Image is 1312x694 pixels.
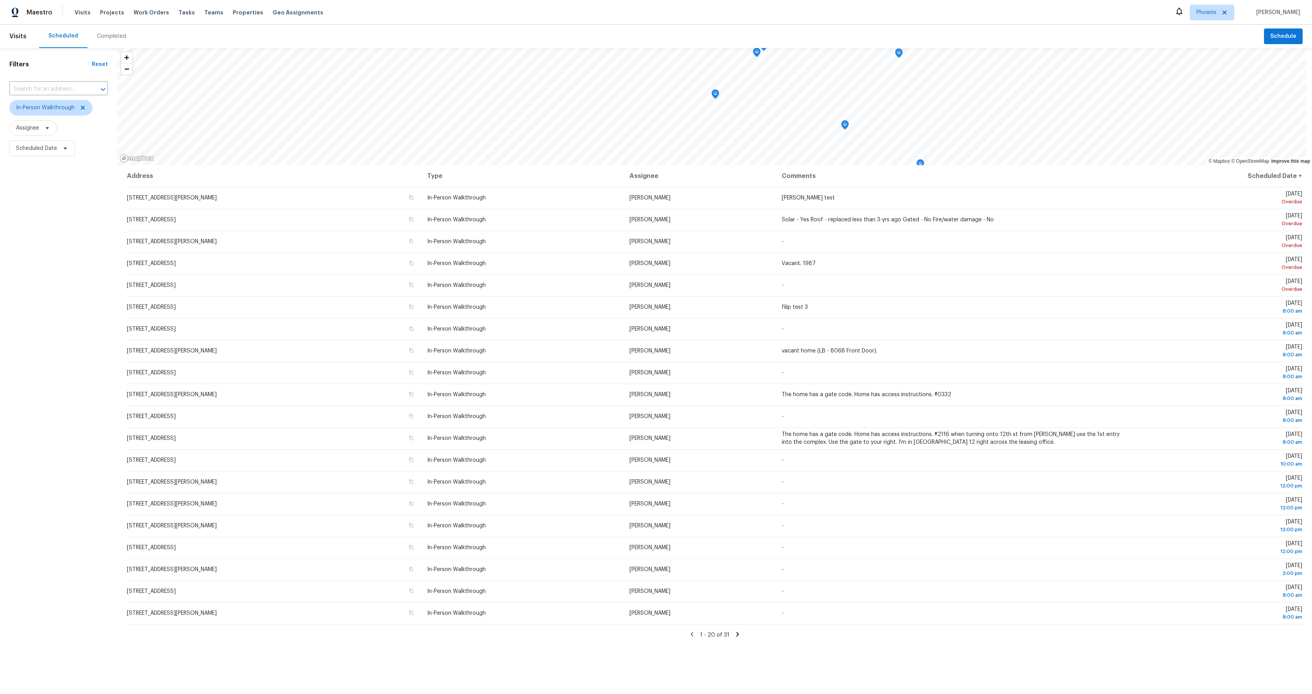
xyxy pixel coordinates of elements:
button: Copy Address [408,369,415,376]
h1: Filters [9,61,92,68]
span: In-Person Walkthrough [427,567,486,572]
button: Copy Address [408,587,415,594]
span: In-Person Walkthrough [427,501,486,507]
span: The home has a gate code. Home has access instructions. #0332 [782,392,951,397]
canvas: Map [117,48,1306,165]
button: Copy Address [408,303,415,310]
button: Copy Address [408,216,415,223]
span: Zoom out [121,64,132,75]
span: [DATE] [1134,432,1302,446]
span: - [782,283,784,288]
span: [DATE] [1134,257,1302,271]
span: Visits [75,9,91,16]
span: [PERSON_NAME] [629,392,670,397]
span: [DATE] [1134,585,1302,599]
span: [PERSON_NAME] [629,567,670,572]
span: [DATE] [1134,301,1302,315]
button: Schedule [1264,28,1303,44]
span: vacant home (LB - 8068 Front Door). [782,348,877,354]
span: [PERSON_NAME] [629,370,670,375]
span: [STREET_ADDRESS] [127,304,176,310]
span: Maestro [27,9,52,16]
th: Assignee [623,165,775,187]
button: Copy Address [408,238,415,245]
span: [PERSON_NAME] [1253,9,1300,16]
span: [PERSON_NAME] [629,589,670,594]
button: Copy Address [408,391,415,398]
span: [PERSON_NAME] [629,239,670,244]
span: [STREET_ADDRESS][PERSON_NAME] [127,567,217,572]
span: - [782,239,784,244]
input: Search for an address... [9,83,86,95]
a: Mapbox [1209,158,1230,164]
th: Comments [775,165,1128,187]
div: Reset [92,61,108,68]
span: [STREET_ADDRESS][PERSON_NAME] [127,195,217,201]
span: - [782,589,784,594]
span: [DATE] [1134,388,1302,402]
span: In-Person Walkthrough [427,392,486,397]
span: Solar - Yes Roof - replaced less than 3-yrs ago Gated - No Fire/water damage - No [782,217,994,222]
button: Copy Address [408,194,415,201]
span: [DATE] [1134,279,1302,293]
span: [PERSON_NAME] [629,501,670,507]
span: - [782,501,784,507]
span: Work Orders [134,9,169,16]
span: [DATE] [1134,366,1302,381]
div: Map marker [916,159,924,171]
span: [DATE] [1134,541,1302,555]
span: [STREET_ADDRESS][PERSON_NAME] [127,348,217,354]
div: Overdue [1134,263,1302,271]
span: In-Person Walkthrough [427,283,486,288]
span: In-Person Walkthrough [427,370,486,375]
span: In-Person Walkthrough [427,261,486,266]
span: [STREET_ADDRESS][PERSON_NAME] [127,392,217,397]
button: Open [98,84,109,95]
span: In-Person Walkthrough [427,523,486,529]
span: In-Person Walkthrough [427,610,486,616]
span: [DATE] [1134,607,1302,621]
span: [PERSON_NAME] [629,523,670,529]
span: Visits [9,28,27,45]
span: Scheduled Date [16,144,57,152]
div: 8:00 am [1134,438,1302,446]
span: - [782,370,784,375]
button: Copy Address [408,566,415,573]
div: Scheduled [48,32,78,40]
span: [STREET_ADDRESS][PERSON_NAME] [127,239,217,244]
span: In-Person Walkthrough [427,239,486,244]
span: [STREET_ADDRESS][PERSON_NAME] [127,501,217,507]
button: Copy Address [408,434,415,441]
span: [DATE] [1134,519,1302,534]
div: 2:00 pm [1134,569,1302,577]
div: Map marker [753,48,761,60]
span: In-Person Walkthrough [16,104,75,112]
span: [STREET_ADDRESS][PERSON_NAME] [127,479,217,485]
span: [PERSON_NAME] [629,326,670,332]
div: 8:00 am [1134,395,1302,402]
th: Scheduled Date ↑ [1128,165,1303,187]
span: In-Person Walkthrough [427,436,486,441]
button: Zoom in [121,52,132,63]
span: [PERSON_NAME] [629,545,670,550]
span: [PERSON_NAME] [629,414,670,419]
span: [STREET_ADDRESS][PERSON_NAME] [127,610,217,616]
span: [STREET_ADDRESS] [127,589,176,594]
span: In-Person Walkthrough [427,304,486,310]
span: [DATE] [1134,454,1302,468]
div: 12:00 pm [1134,482,1302,490]
button: Zoom out [121,63,132,75]
span: [PERSON_NAME] [629,261,670,266]
span: [PERSON_NAME] test [782,195,835,201]
span: In-Person Walkthrough [427,348,486,354]
button: Copy Address [408,609,415,616]
div: Overdue [1134,198,1302,206]
span: [PERSON_NAME] [629,283,670,288]
span: In-Person Walkthrough [427,589,486,594]
button: Copy Address [408,500,415,507]
div: 8:00 am [1134,329,1302,337]
span: [PERSON_NAME] [629,610,670,616]
span: [STREET_ADDRESS] [127,370,176,375]
div: Completed [97,32,126,40]
span: 1 - 20 of 31 [700,632,729,638]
